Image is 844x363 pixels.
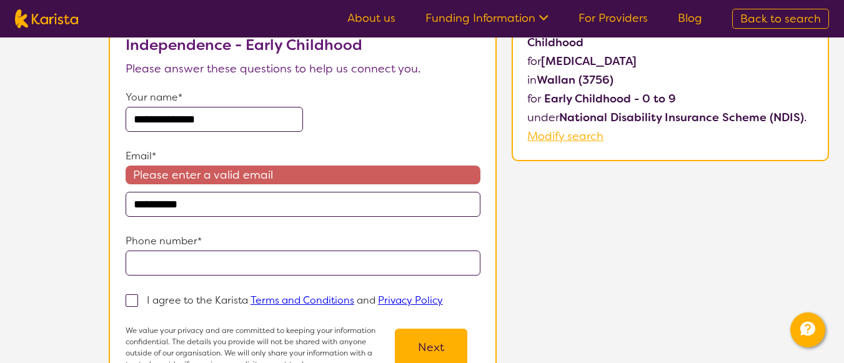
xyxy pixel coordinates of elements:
a: Funding Information [425,11,549,26]
p: You have selected [527,14,813,146]
b: Wallan (3756) [537,72,613,87]
img: Karista logo [15,9,78,28]
p: under . [527,108,813,127]
p: in [527,71,813,89]
p: for [527,52,813,71]
a: Back to search [732,9,829,29]
p: for [527,89,813,108]
p: Your name* [126,88,480,107]
a: For Providers [578,11,648,26]
p: Email* [126,147,480,166]
p: Please answer these questions to help us connect you. [126,59,480,78]
a: Modify search [527,129,603,144]
button: Channel Menu [790,312,825,347]
a: Blog [678,11,702,26]
b: [MEDICAL_DATA] [541,54,637,69]
a: About us [347,11,395,26]
span: Please enter a valid email [126,166,480,184]
b: National Disability Insurance Scheme (NDIS) [559,110,804,125]
p: I agree to the Karista and [147,294,443,307]
b: Early Childhood - 0 to 9 [544,91,676,106]
a: Privacy Policy [378,294,443,307]
span: Back to search [740,11,821,26]
a: Terms and Conditions [251,294,354,307]
p: Phone number* [126,232,480,251]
